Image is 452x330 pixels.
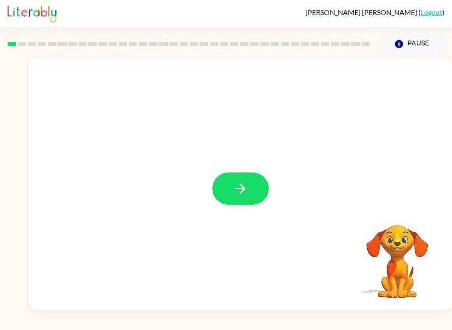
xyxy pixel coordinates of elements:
[8,4,56,23] img: Literably
[421,8,442,16] a: Logout
[305,8,418,16] span: [PERSON_NAME] [PERSON_NAME]
[353,211,441,300] video: Your browser must support playing .mp4 files to use Literably. Please try using another browser.
[380,34,444,54] button: Pause
[305,8,444,16] div: ( )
